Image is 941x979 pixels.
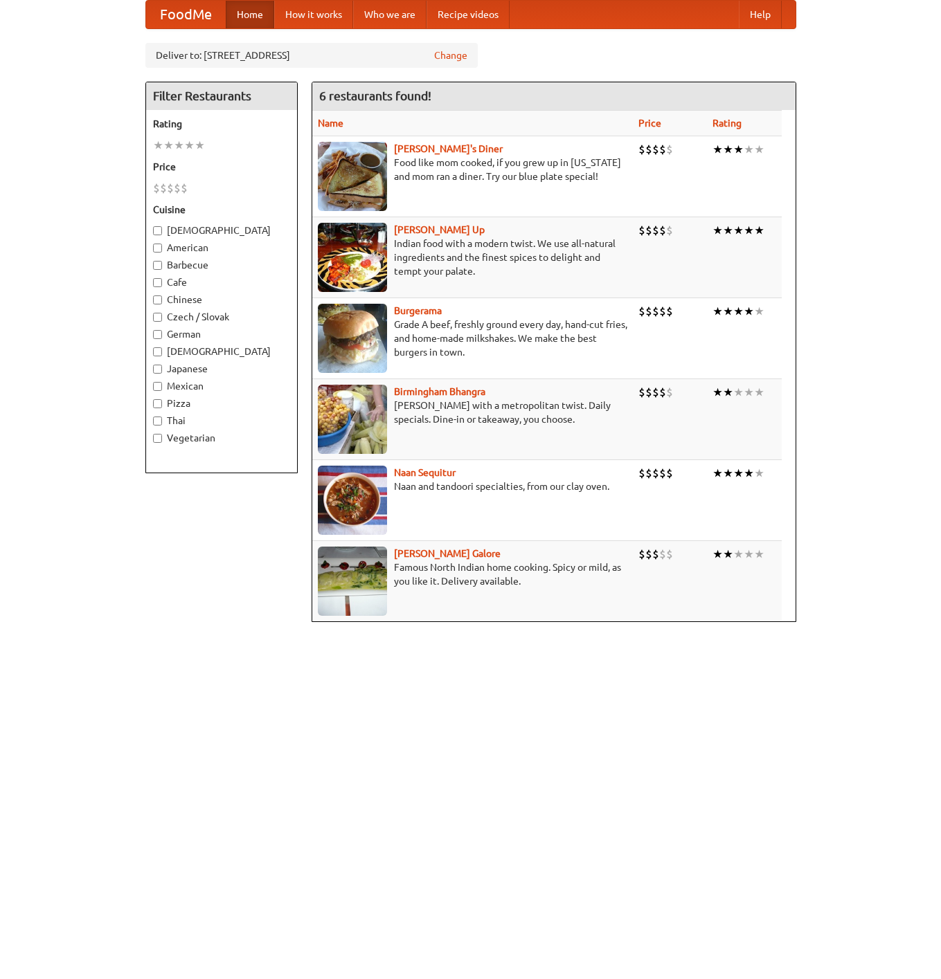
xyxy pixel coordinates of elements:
[666,466,673,481] li: $
[733,304,744,319] li: ★
[723,385,733,400] li: ★
[153,345,290,358] label: [DEMOGRAPHIC_DATA]
[723,304,733,319] li: ★
[394,467,456,478] a: Naan Sequitur
[318,547,387,616] img: currygalore.jpg
[153,347,162,356] input: [DEMOGRAPHIC_DATA]
[652,223,659,238] li: $
[666,142,673,157] li: $
[394,143,503,154] b: [PERSON_NAME]'s Diner
[153,399,162,408] input: Pizza
[153,244,162,253] input: American
[394,224,485,235] b: [PERSON_NAME] Up
[153,327,290,341] label: German
[160,181,167,196] li: $
[174,138,184,153] li: ★
[167,181,174,196] li: $
[318,385,387,454] img: bhangra.jpg
[652,547,659,562] li: $
[659,304,666,319] li: $
[713,304,723,319] li: ★
[723,466,733,481] li: ★
[713,142,723,157] li: ★
[754,547,764,562] li: ★
[153,181,160,196] li: $
[318,479,627,493] p: Naan and tandoori specialties, from our clay oven.
[733,223,744,238] li: ★
[318,399,627,426] p: [PERSON_NAME] with a metropolitan twist. Daily specials. Dine-in or takeaway, you choose.
[163,138,174,153] li: ★
[754,385,764,400] li: ★
[153,310,290,324] label: Czech / Slovak
[645,223,652,238] li: $
[394,386,485,397] a: Birmingham Bhangra
[153,275,290,289] label: Cafe
[153,396,290,410] label: Pizza
[723,223,733,238] li: ★
[394,305,442,316] a: Burgerama
[318,237,627,278] p: Indian food with a modern twist. We use all-natural ingredients and the finest spices to delight ...
[666,385,673,400] li: $
[645,385,652,400] li: $
[659,385,666,400] li: $
[723,547,733,562] li: ★
[713,385,723,400] li: ★
[153,365,162,374] input: Japanese
[318,560,627,588] p: Famous North Indian home cooking. Spicy or mild, as you like it. Delivery available.
[146,82,297,110] h4: Filter Restaurants
[153,417,162,426] input: Thai
[153,160,290,174] h5: Price
[318,223,387,292] img: curryup.jpg
[153,330,162,339] input: German
[153,223,290,237] label: [DEMOGRAPHIC_DATA]
[744,466,754,481] li: ★
[739,1,782,28] a: Help
[153,241,290,255] label: American
[427,1,510,28] a: Recipe videos
[638,466,645,481] li: $
[713,223,723,238] li: ★
[744,385,754,400] li: ★
[733,466,744,481] li: ★
[733,385,744,400] li: ★
[318,318,627,359] p: Grade A beef, freshly ground every day, hand-cut fries, and home-made milkshakes. We make the bes...
[153,293,290,306] label: Chinese
[645,466,652,481] li: $
[713,118,742,129] a: Rating
[652,385,659,400] li: $
[638,385,645,400] li: $
[754,223,764,238] li: ★
[153,431,290,445] label: Vegetarian
[652,142,659,157] li: $
[638,118,661,129] a: Price
[318,118,343,129] a: Name
[733,547,744,562] li: ★
[645,547,652,562] li: $
[146,1,226,28] a: FoodMe
[319,89,431,102] ng-pluralize: 6 restaurants found!
[174,181,181,196] li: $
[652,304,659,319] li: $
[153,138,163,153] li: ★
[353,1,427,28] a: Who we are
[744,547,754,562] li: ★
[153,226,162,235] input: [DEMOGRAPHIC_DATA]
[713,466,723,481] li: ★
[744,142,754,157] li: ★
[181,181,188,196] li: $
[318,142,387,211] img: sallys.jpg
[434,48,467,62] a: Change
[195,138,205,153] li: ★
[713,547,723,562] li: ★
[638,547,645,562] li: $
[153,362,290,376] label: Japanese
[153,203,290,217] h5: Cuisine
[754,466,764,481] li: ★
[754,304,764,319] li: ★
[153,261,162,270] input: Barbecue
[153,117,290,131] h5: Rating
[645,142,652,157] li: $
